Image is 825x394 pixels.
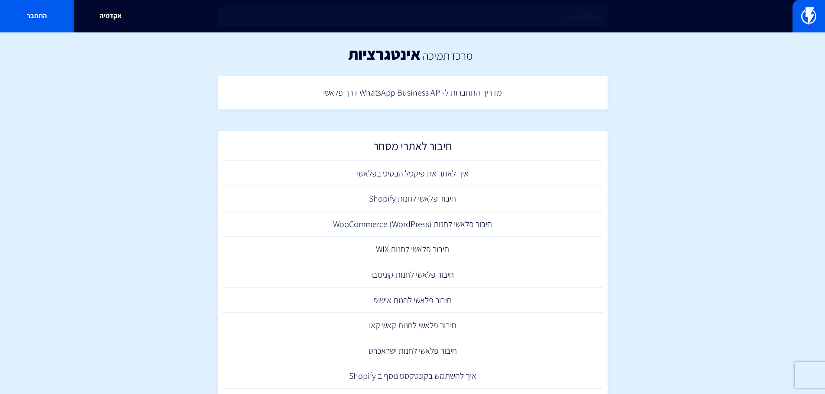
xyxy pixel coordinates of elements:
[226,140,599,157] h2: חיבור לאתרי מסחר
[222,237,603,262] a: חיבור פלאשי לחנות WIX
[348,45,421,63] h1: אינטגרציות
[222,262,603,288] a: חיבור פלאשי לחנות קונימבו
[218,6,608,26] input: חיפוש מהיר...
[423,48,472,63] a: מרכז תמיכה
[222,161,603,186] a: איך לאתר את פיקסל הבסיס בפלאשי
[222,288,603,313] a: חיבור פלאשי לחנות אישופ
[222,80,603,106] a: מדריך התחברות ל-WhatsApp Business API דרך פלאשי
[222,186,603,211] a: חיבור פלאשי לחנות Shopify
[222,135,603,161] a: חיבור לאתרי מסחר
[222,363,603,389] a: איך להשתמש בקונטקסט נוסף ב Shopify
[222,338,603,364] a: חיבור פלאשי לחנות ישראכרט
[222,211,603,237] a: חיבור פלאשי לחנות (WooCommerce (WordPress
[222,313,603,338] a: חיבור פלאשי לחנות קאש קאו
